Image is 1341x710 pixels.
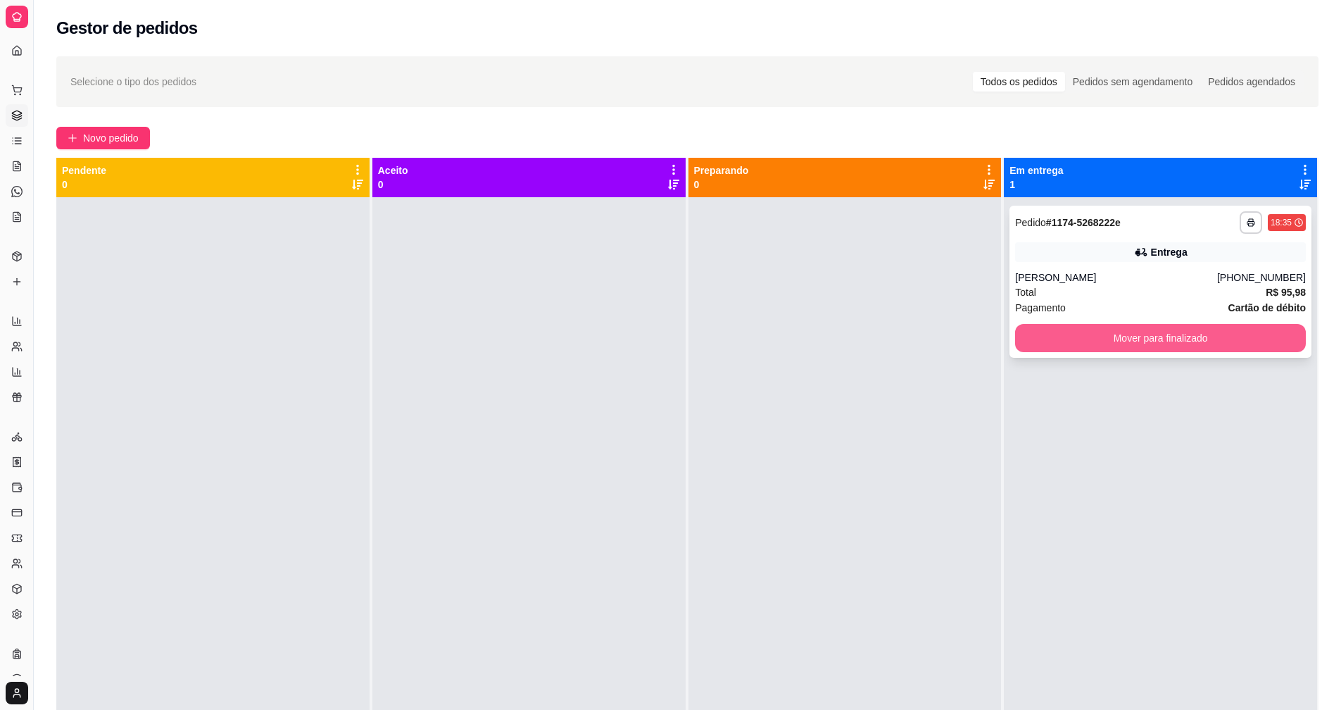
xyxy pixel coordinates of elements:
[68,133,77,143] span: plus
[378,177,408,192] p: 0
[83,130,139,146] span: Novo pedido
[1015,300,1066,316] span: Pagamento
[1200,72,1303,92] div: Pedidos agendados
[973,72,1065,92] div: Todos os pedidos
[378,163,408,177] p: Aceito
[1015,324,1306,352] button: Mover para finalizado
[1009,163,1063,177] p: Em entrega
[694,163,749,177] p: Preparando
[1065,72,1200,92] div: Pedidos sem agendamento
[56,127,150,149] button: Novo pedido
[62,177,106,192] p: 0
[1271,217,1292,228] div: 18:35
[70,74,196,89] span: Selecione o tipo dos pedidos
[1046,217,1121,228] strong: # 1174-5268222e
[1015,285,1036,300] span: Total
[62,163,106,177] p: Pendente
[1009,177,1063,192] p: 1
[1217,270,1306,285] div: [PHONE_NUMBER]
[1015,217,1046,228] span: Pedido
[1266,287,1306,298] strong: R$ 95,98
[56,17,198,39] h2: Gestor de pedidos
[1151,245,1188,259] div: Entrega
[1228,302,1306,313] strong: Cartão de débito
[1015,270,1217,285] div: [PERSON_NAME]
[694,177,749,192] p: 0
